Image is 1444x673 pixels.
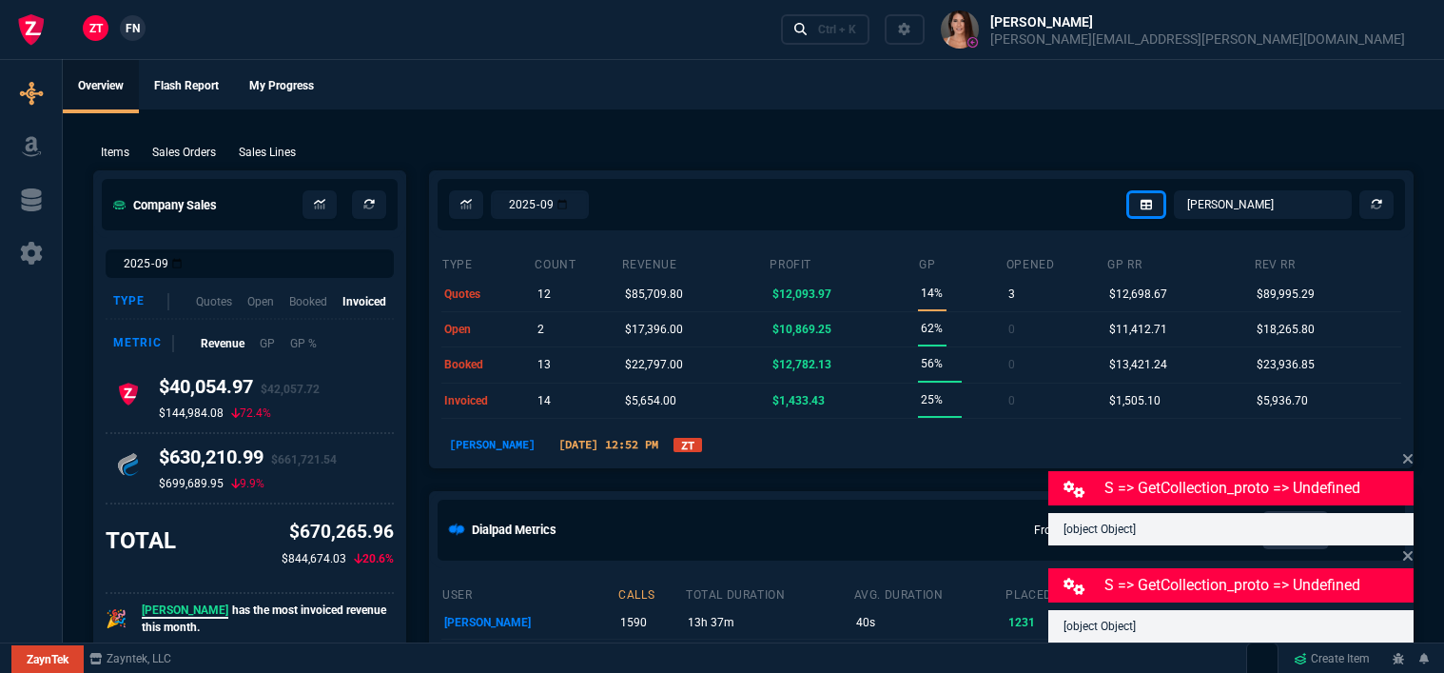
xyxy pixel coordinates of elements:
p: $12,782.13 [772,351,831,378]
p: 0 [1008,351,1015,378]
h5: Company Sales [113,196,217,214]
p: $1,505.10 [1109,387,1161,414]
p: Booked [289,293,327,310]
p: 40s [856,609,1002,636]
p: Sales Orders [152,144,216,161]
p: 13 [537,351,551,378]
p: $23,936.85 [1257,351,1315,378]
p: 0 [1008,387,1015,414]
p: Items [101,144,129,161]
td: booked [441,347,534,383]
p: $18,265.80 [1257,316,1315,343]
a: ZT [673,438,702,452]
p: 25% [921,386,943,413]
p: 🎉 [106,605,127,632]
p: Invoiced [342,293,386,310]
td: quotes [441,276,534,311]
p: Revenue [201,335,244,352]
td: invoiced [441,383,534,418]
th: total duration [685,580,853,606]
p: GP % [290,335,317,352]
p: [object Object] [1063,521,1398,538]
p: [PERSON_NAME] [444,609,615,636]
h5: Dialpad Metrics [472,521,556,539]
p: 13h 37m [688,609,849,636]
h4: $40,054.97 [159,375,320,406]
p: 62% [921,315,943,342]
div: Type [113,293,169,310]
th: avg. duration [853,580,1005,606]
p: [DATE] 12:52 PM [551,436,666,453]
div: Metric [113,335,174,352]
th: placed [1005,580,1088,606]
p: 72.4% [231,406,271,421]
a: Flash Report [139,60,234,113]
span: $661,721.54 [271,453,337,466]
th: opened [1005,249,1106,276]
span: ZT [89,20,103,37]
p: $1,433.43 [772,387,825,414]
div: Ctrl + K [818,22,856,37]
a: msbcCompanyName [84,650,177,667]
p: 1231 [1008,609,1085,636]
p: 0 [1008,316,1015,343]
p: $89,995.29 [1257,281,1315,307]
p: From: [1034,522,1098,539]
p: Sales Lines [239,144,296,161]
a: Create Item [1286,644,1377,673]
h4: $630,210.99 [159,445,337,476]
a: Overview [63,60,139,113]
p: Quotes [196,293,232,310]
p: $22,797.00 [625,351,683,378]
th: calls [617,580,685,606]
p: $13,421.24 [1109,351,1167,378]
p: 3 [1008,281,1015,307]
p: S => getCollection_proto => undefined [1104,477,1411,500]
p: 14% [921,280,943,307]
p: $12,093.97 [772,281,831,307]
p: S => getCollection_proto => undefined [1104,574,1411,597]
p: $670,265.96 [282,519,394,546]
th: type [441,249,534,276]
p: $85,709.80 [625,281,683,307]
p: 56% [921,350,943,377]
th: Rev RR [1254,249,1401,276]
p: 20.6% [354,550,394,567]
p: has the most invoiced revenue this month. [142,602,394,636]
td: open [441,311,534,346]
p: 1590 [620,609,682,636]
span: FN [126,20,140,37]
span: [PERSON_NAME] [142,604,228,619]
p: $11,412.71 [1109,316,1167,343]
p: $699,689.95 [159,476,224,491]
p: 12 [537,281,551,307]
span: $42,057.72 [261,383,320,396]
th: revenue [621,249,769,276]
a: My Progress [234,60,329,113]
p: $144,984.08 [159,406,224,421]
p: $5,936.70 [1257,387,1308,414]
p: [object Object] [1063,618,1398,635]
p: GP [260,335,275,352]
th: GP [918,249,1005,276]
p: $17,396.00 [625,316,683,343]
th: user [441,580,617,606]
p: 9.9% [231,476,264,491]
th: GP RR [1106,249,1254,276]
p: $10,869.25 [772,316,831,343]
p: 2 [537,316,544,343]
p: $12,698.67 [1109,281,1167,307]
h3: TOTAL [106,526,176,555]
p: 14 [537,387,551,414]
p: Open [247,293,274,310]
p: [PERSON_NAME] [441,436,543,453]
p: $844,674.03 [282,550,346,567]
p: $5,654.00 [625,387,676,414]
th: count [534,249,621,276]
th: Profit [769,249,918,276]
